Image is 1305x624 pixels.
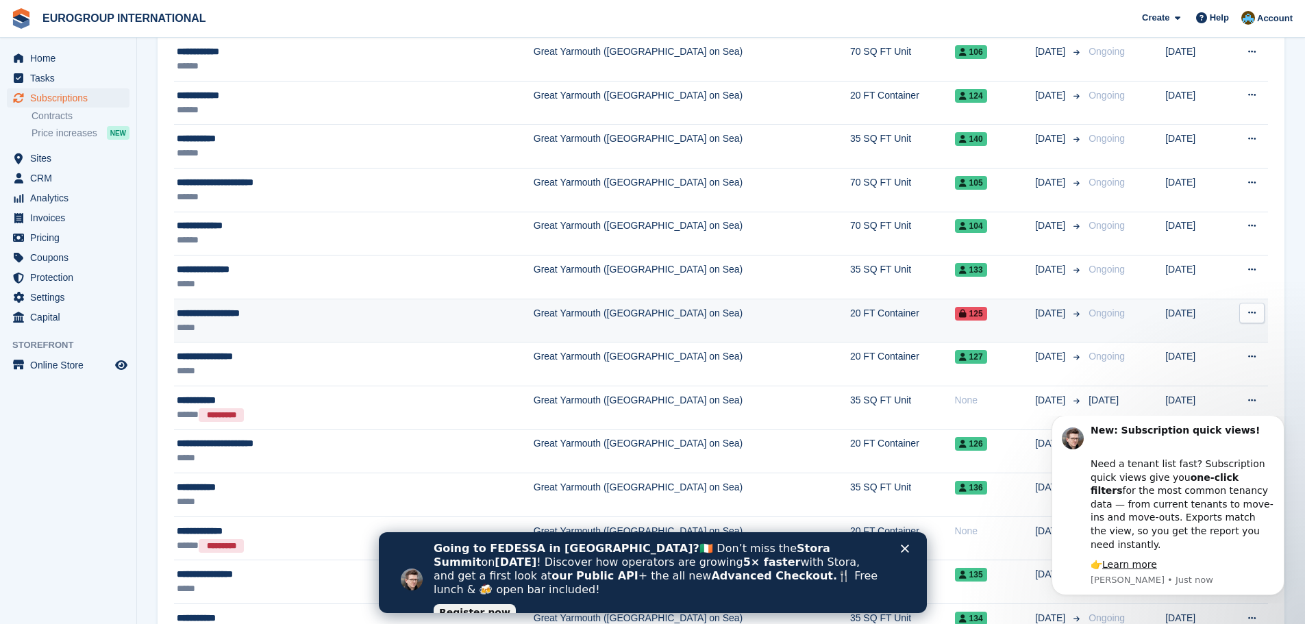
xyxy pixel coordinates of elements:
td: 20 FT Container [850,429,955,473]
td: Great Yarmouth ([GEOGRAPHIC_DATA] on Sea) [534,473,850,517]
td: 70 SQ FT Unit [850,212,955,255]
td: [DATE] [1165,342,1224,386]
span: Create [1142,11,1169,25]
span: Account [1257,12,1293,25]
span: Coupons [30,248,112,267]
div: Need a tenant list fast? Subscription quick views give you for the most common tenancy data — fro... [60,28,243,136]
td: 20 FT Container [850,342,955,386]
span: [DATE] [1035,349,1068,364]
span: 125 [955,307,987,321]
td: [DATE] [1165,38,1224,82]
span: Ongoing [1089,308,1125,319]
span: 140 [955,132,987,146]
td: [DATE] [1165,299,1224,342]
iframe: Intercom notifications message [1031,416,1305,603]
span: 136 [955,481,987,495]
a: menu [7,308,129,327]
span: 126 [955,437,987,451]
span: [DATE] [1035,45,1068,59]
span: Help [1210,11,1229,25]
a: menu [7,188,129,208]
div: Close [522,12,536,21]
a: Contracts [32,110,129,123]
a: menu [7,228,129,247]
span: Sites [30,149,112,168]
span: [DATE] [1089,395,1119,405]
span: [DATE] [1035,88,1068,103]
td: Great Yarmouth ([GEOGRAPHIC_DATA] on Sea) [534,299,850,342]
span: Home [30,49,112,68]
div: None [955,393,1036,408]
td: [DATE] [1165,81,1224,125]
a: menu [7,149,129,168]
span: Ongoing [1089,351,1125,362]
td: 35 SQ FT Unit [850,473,955,517]
div: NEW [107,126,129,140]
span: Tasks [30,68,112,88]
td: Great Yarmouth ([GEOGRAPHIC_DATA] on Sea) [534,255,850,299]
a: menu [7,169,129,188]
span: Ongoing [1089,612,1125,623]
span: [DATE] [1035,132,1068,146]
span: [DATE] [1035,393,1068,408]
div: 👉 [60,142,243,156]
span: Protection [30,268,112,287]
a: menu [7,268,129,287]
td: 35 SQ FT Unit [850,255,955,299]
td: Great Yarmouth ([GEOGRAPHIC_DATA] on Sea) [534,212,850,255]
td: Great Yarmouth ([GEOGRAPHIC_DATA] on Sea) [534,516,850,560]
td: Great Yarmouth ([GEOGRAPHIC_DATA] on Sea) [534,125,850,169]
a: menu [7,68,129,88]
td: [DATE] [1165,386,1224,429]
span: Price increases [32,127,97,140]
span: 124 [955,89,987,103]
span: 105 [955,176,987,190]
a: Preview store [113,357,129,373]
span: [DATE] [1035,175,1068,190]
span: Analytics [30,188,112,208]
span: [DATE] [1035,219,1068,233]
span: Settings [30,288,112,307]
a: menu [7,208,129,227]
a: menu [7,248,129,267]
div: None [955,524,1036,538]
span: Capital [30,308,112,327]
td: 35 SQ FT Unit [850,125,955,169]
td: [DATE] [1165,168,1224,212]
span: [DATE] [1035,306,1068,321]
td: 20 FT Container [850,81,955,125]
td: 35 SQ FT Unit [850,386,955,429]
td: 70 SQ FT Unit [850,38,955,82]
td: Great Yarmouth ([GEOGRAPHIC_DATA] on Sea) [534,342,850,386]
div: Message content [60,8,243,156]
span: CRM [30,169,112,188]
span: 106 [955,45,987,59]
img: stora-icon-8386f47178a22dfd0bd8f6a31ec36ba5ce8667c1dd55bd0f319d3a0aa187defe.svg [11,8,32,29]
span: Invoices [30,208,112,227]
b: New: Subscription quick views! [60,9,229,20]
td: 70 SQ FT Unit [850,168,955,212]
span: Ongoing [1089,220,1125,231]
span: Storefront [12,338,136,352]
td: Great Yarmouth ([GEOGRAPHIC_DATA] on Sea) [534,38,850,82]
span: 104 [955,219,987,233]
span: Ongoing [1089,177,1125,188]
td: [DATE] [1165,125,1224,169]
td: 20 FT Container [850,299,955,342]
td: Great Yarmouth ([GEOGRAPHIC_DATA] on Sea) [534,429,850,473]
td: [DATE] [1165,255,1224,299]
span: Ongoing [1089,46,1125,57]
span: Ongoing [1089,90,1125,101]
span: 135 [955,568,987,582]
a: menu [7,49,129,68]
a: Learn more [71,143,126,154]
td: [DATE] [1165,212,1224,255]
td: Great Yarmouth ([GEOGRAPHIC_DATA] on Sea) [534,386,850,429]
a: menu [7,355,129,375]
